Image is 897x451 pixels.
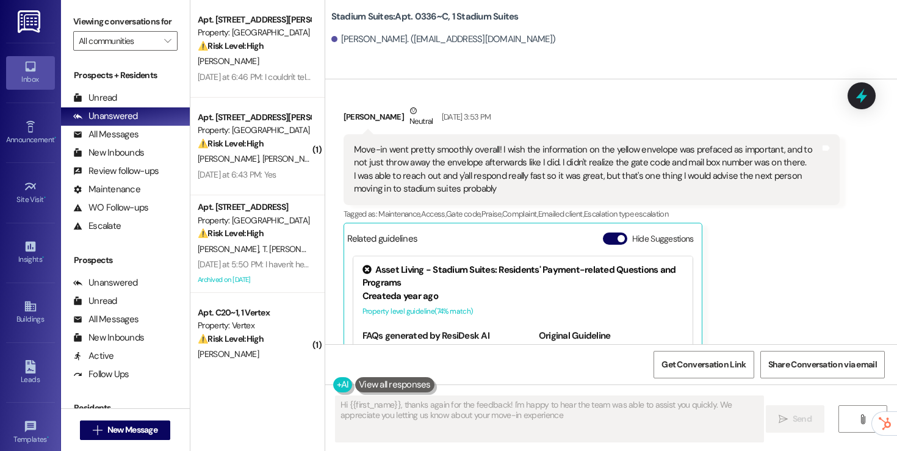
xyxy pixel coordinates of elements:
span: [PERSON_NAME] [198,348,259,359]
div: All Messages [73,313,139,326]
span: • [44,193,46,202]
div: [DATE] at 6:43 PM: Yes [198,169,276,180]
b: FAQs generated by ResiDesk AI [362,330,489,342]
i:  [164,36,171,46]
div: Apt. [STREET_ADDRESS][PERSON_NAME] [198,111,311,124]
div: Tagged as: [344,205,840,223]
div: Unread [73,295,117,308]
div: Move-in went pretty smoothly overall! I wish the information on the yellow envelope was prefaced ... [354,143,821,196]
li: What payment methods are supported? [375,343,507,369]
span: [PERSON_NAME] [198,244,262,254]
div: Property: [GEOGRAPHIC_DATA] [198,26,311,39]
div: Unanswered [73,276,138,289]
i:  [93,425,102,435]
textarea: Hi {{first_name}}, thanks again for the feedback! I'm happy to hear the team was able to assist you [336,396,763,442]
button: Send [766,405,825,433]
label: Hide Suggestions [632,233,694,245]
div: Neutral [407,104,435,130]
strong: ⚠️ Risk Level: High [198,40,264,51]
span: [PERSON_NAME] [198,153,262,164]
div: View original document here [539,343,683,369]
div: Active [73,350,114,363]
a: Templates • [6,416,55,449]
div: Related guidelines [347,233,418,250]
span: • [54,134,56,142]
span: • [47,433,49,442]
span: [PERSON_NAME] [262,153,323,164]
div: Review follow-ups [73,165,159,178]
div: [DATE] 3:53 PM [439,110,491,123]
div: Property: [GEOGRAPHIC_DATA] [198,214,311,227]
span: T. [PERSON_NAME] [262,244,330,254]
button: Get Conversation Link [654,351,754,378]
div: Asset Living - Stadium Suites: Residents' Payment-related Questions and Programs [362,264,683,290]
a: Site Visit • [6,176,55,209]
b: Original Guideline [539,330,611,342]
div: Apt. C20~1, 1 Vertex [198,306,311,319]
span: [PERSON_NAME] [198,56,259,67]
div: Property level guideline ( 74 % match) [362,305,683,318]
div: Archived on [DATE] [196,272,312,287]
span: Escalation type escalation [584,209,668,219]
b: Stadium Suites: Apt. 0336~C, 1 Stadium Suites [331,10,519,23]
strong: ⚠️ Risk Level: High [198,333,264,344]
div: [PERSON_NAME] [344,104,840,134]
span: Gate code , [446,209,481,219]
span: Get Conversation Link [661,358,746,371]
strong: ⚠️ Risk Level: High [198,228,264,239]
i:  [858,414,867,424]
div: Unread [73,92,117,104]
span: Maintenance , [378,209,420,219]
div: Property: Vertex [198,319,311,332]
strong: ⚠️ Risk Level: High [198,138,264,149]
a: Leads [6,356,55,389]
i:  [779,414,788,424]
div: Apt. [STREET_ADDRESS][PERSON_NAME] [198,13,311,26]
a: Inbox [6,56,55,89]
button: Share Conversation via email [760,351,885,378]
div: Maintenance [73,183,140,196]
div: Prospects + Residents [61,69,190,82]
div: New Inbounds [73,146,144,159]
span: Emailed client , [538,209,584,219]
div: Apt. [STREET_ADDRESS] [198,201,311,214]
div: [DATE] at 5:50 PM: I haven't heard from anyone yet. [198,259,377,270]
div: Created a year ago [362,290,683,303]
input: All communities [79,31,158,51]
div: Unanswered [73,110,138,123]
div: Prospects [61,254,190,267]
label: Viewing conversations for [73,12,178,31]
span: New Message [107,424,157,436]
div: WO Follow-ups [73,201,148,214]
div: All Messages [73,128,139,141]
span: Share Conversation via email [768,358,877,371]
span: Access , [421,209,446,219]
div: [DATE] at 4:27 PM: I have a few charges labeled "Additional Rent - Mitigated Risk", what exactly ... [198,364,611,375]
a: Buildings [6,296,55,329]
button: New Message [80,420,170,440]
div: Escalate [73,220,121,233]
span: • [42,253,44,262]
span: Praise , [481,209,502,219]
a: Insights • [6,236,55,269]
div: Residents [61,402,190,414]
img: ResiDesk Logo [18,10,43,33]
div: [PERSON_NAME]. ([EMAIL_ADDRESS][DOMAIN_NAME]) [331,33,556,46]
div: Property: [GEOGRAPHIC_DATA] [198,124,311,137]
span: Complaint , [502,209,538,219]
div: Follow Ups [73,368,129,381]
span: Send [793,413,812,425]
div: New Inbounds [73,331,144,344]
